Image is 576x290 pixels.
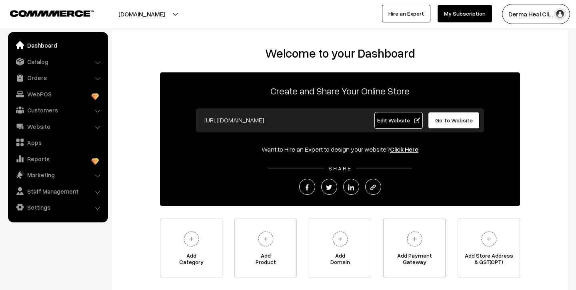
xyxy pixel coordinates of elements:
a: AddCategory [160,218,222,278]
a: COMMMERCE [10,8,80,18]
h2: Welcome to your Dashboard [120,46,560,60]
a: Customers [10,103,105,117]
div: Want to Hire an Expert to design your website? [160,144,520,154]
span: Add Store Address & GST(OPT) [458,252,520,268]
a: Orders [10,70,105,85]
a: Go To Website [428,112,480,129]
button: Derma Heal Cli… [502,4,570,24]
a: AddProduct [234,218,297,278]
span: Edit Website [377,117,420,124]
a: Reports [10,152,105,166]
img: plus.svg [478,228,500,250]
a: Add PaymentGateway [383,218,446,278]
span: Add Category [160,252,222,268]
a: Edit Website [374,112,423,129]
img: plus.svg [255,228,277,250]
a: Settings [10,200,105,214]
img: plus.svg [329,228,351,250]
img: user [554,8,566,20]
a: Hire an Expert [382,5,430,22]
span: SHARE [324,165,356,172]
a: My Subscription [438,5,492,22]
span: Add Product [235,252,296,268]
a: AddDomain [309,218,371,278]
img: plus.svg [180,228,202,250]
a: Add Store Address& GST(OPT) [458,218,520,278]
span: Go To Website [435,117,473,124]
a: Click Here [390,145,418,153]
a: WebPOS [10,87,105,101]
a: Dashboard [10,38,105,52]
a: Apps [10,135,105,150]
img: plus.svg [404,228,426,250]
button: [DOMAIN_NAME] [90,4,193,24]
a: Marketing [10,168,105,182]
a: Staff Management [10,184,105,198]
span: Add Payment Gateway [384,252,445,268]
a: Website [10,119,105,134]
p: Create and Share Your Online Store [160,84,520,98]
span: Add Domain [309,252,371,268]
img: COMMMERCE [10,10,94,16]
a: Catalog [10,54,105,69]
